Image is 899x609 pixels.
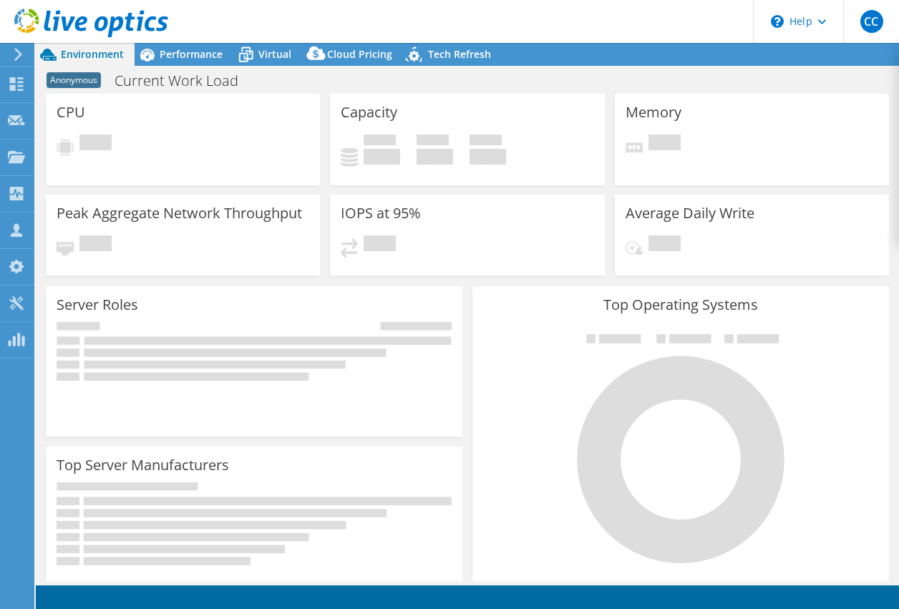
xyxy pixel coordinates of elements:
[57,457,229,473] h3: Top Server Manufacturers
[364,235,396,255] span: Pending
[417,149,453,165] h4: 0 GiB
[428,47,491,61] span: Tech Refresh
[79,235,112,255] span: Pending
[648,135,681,154] span: Pending
[626,104,681,120] h3: Memory
[47,72,101,88] span: Anonymous
[648,235,681,255] span: Pending
[771,15,784,28] svg: \n
[364,135,396,149] span: Used
[626,205,754,221] h3: Average Daily Write
[258,47,291,61] span: Virtual
[341,205,421,221] h3: IOPS at 95%
[860,10,883,33] span: CC
[470,149,506,165] h4: 0 GiB
[57,205,302,221] h3: Peak Aggregate Network Throughput
[57,104,85,120] h3: CPU
[61,47,124,61] span: Environment
[470,135,502,149] span: Total
[364,149,400,165] h4: 0 GiB
[417,135,449,149] span: Free
[57,297,138,313] h3: Server Roles
[341,104,397,120] h3: Capacity
[160,47,223,61] span: Performance
[483,297,878,313] h3: Top Operating Systems
[108,73,261,89] h1: Current Work Load
[327,47,392,61] span: Cloud Pricing
[79,135,112,154] span: Pending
